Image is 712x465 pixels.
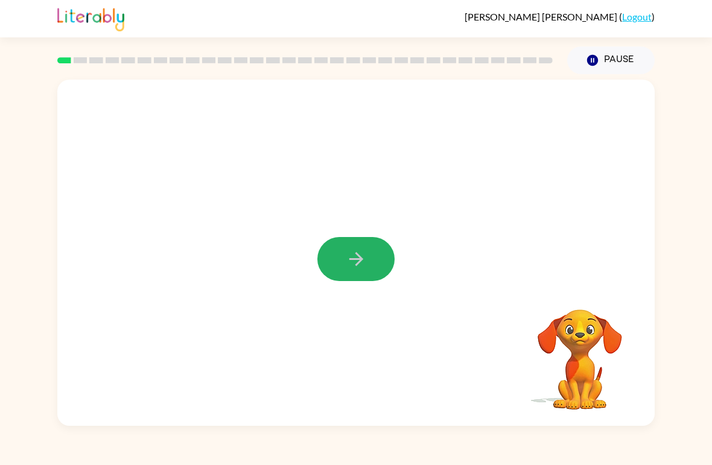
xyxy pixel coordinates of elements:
a: Logout [622,11,652,22]
span: [PERSON_NAME] [PERSON_NAME] [465,11,619,22]
button: Pause [567,46,655,74]
div: ( ) [465,11,655,22]
video: Your browser must support playing .mp4 files to use Literably. Please try using another browser. [520,291,640,411]
img: Literably [57,5,124,31]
